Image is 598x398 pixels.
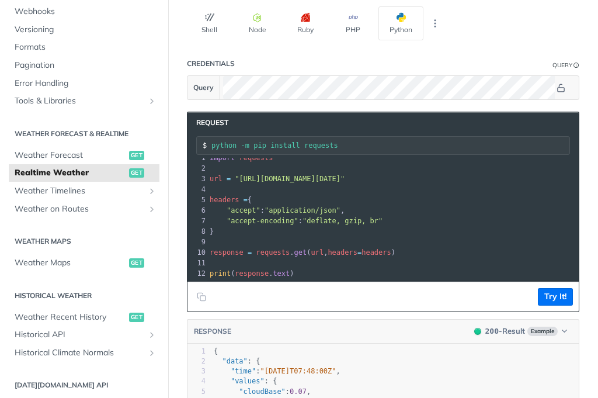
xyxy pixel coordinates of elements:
[9,290,159,301] h2: Historical Weather
[193,288,210,306] button: Copy to clipboard
[15,95,144,107] span: Tools & Libraries
[15,150,126,161] span: Weather Forecast
[187,237,207,247] div: 9
[187,247,207,258] div: 10
[9,380,159,390] h2: [DATE][DOMAIN_NAME] API
[210,196,239,204] span: headers
[239,154,273,162] span: requests
[474,328,481,335] span: 200
[231,377,265,385] span: "values"
[9,326,159,344] a: Historical APIShow subpages for Historical API
[210,269,294,278] span: ( . )
[187,226,207,237] div: 8
[147,348,157,358] button: Show subpages for Historical Climate Normals
[214,377,277,385] span: : {
[227,206,260,214] span: "accept"
[187,153,207,163] div: 1
[9,75,159,92] a: Error Handling
[235,269,269,278] span: response
[9,309,159,326] a: Weather Recent Historyget
[311,248,324,257] span: url
[231,367,256,375] span: "time"
[15,312,126,323] span: Weather Recent History
[129,258,144,268] span: get
[187,195,207,205] div: 5
[211,141,569,150] input: Request instructions
[15,257,126,269] span: Weather Maps
[187,347,206,357] div: 1
[129,168,144,178] span: get
[552,61,572,70] div: Query
[15,41,157,53] span: Formats
[187,163,207,174] div: 2
[214,347,218,355] span: {
[9,129,159,139] h2: Weather Forecast & realtime
[129,313,144,322] span: get
[187,59,235,68] div: Credentials
[15,6,157,18] span: Webhooks
[9,57,159,74] a: Pagination
[187,205,207,216] div: 6
[9,236,159,247] h2: Weather Maps
[9,3,159,20] a: Webhooks
[555,82,567,94] button: Show
[187,258,207,268] div: 11
[485,326,525,337] div: - Result
[15,185,144,197] span: Weather Timelines
[9,182,159,200] a: Weather TimelinesShow subpages for Weather Timelines
[9,164,159,182] a: Realtime Weatherget
[222,357,247,365] span: "data"
[9,147,159,164] a: Weather Forecastget
[147,330,157,340] button: Show subpages for Historical API
[210,196,252,204] span: {
[527,327,558,336] span: Example
[239,387,285,396] span: "cloudBase"
[273,269,290,278] span: text
[426,15,444,32] button: More Languages
[15,203,144,215] span: Weather on Routes
[303,217,383,225] span: "deflate, gzip, br"
[235,175,345,183] span: "[URL][DOMAIN_NAME][DATE]"
[187,184,207,195] div: 4
[187,216,207,226] div: 7
[227,217,298,225] span: "accept-encoding"
[210,269,231,278] span: print
[15,347,144,359] span: Historical Climate Normals
[210,227,214,236] span: }
[244,196,248,204] span: =
[9,92,159,110] a: Tools & LibrariesShow subpages for Tools & Libraries
[187,174,207,184] div: 3
[227,175,231,183] span: =
[361,248,391,257] span: headers
[187,376,206,386] div: 4
[378,6,423,40] button: Python
[468,326,573,337] button: 200200-ResultExample
[15,60,157,71] span: Pagination
[265,206,340,214] span: "application/json"
[15,167,126,179] span: Realtime Weather
[210,248,244,257] span: response
[9,39,159,56] a: Formats
[430,18,440,29] svg: More ellipsis
[147,205,157,214] button: Show subpages for Weather on Routes
[235,6,280,40] button: Node
[15,78,157,89] span: Error Handling
[9,21,159,39] a: Versioning
[485,327,499,335] span: 200
[9,200,159,218] a: Weather on RoutesShow subpages for Weather on Routes
[129,151,144,160] span: get
[9,254,159,272] a: Weather Mapsget
[147,96,157,106] button: Show subpages for Tools & Libraries
[210,248,395,257] span: . ( , )
[15,24,157,36] span: Versioning
[283,6,328,40] button: Ruby
[552,61,579,70] div: QueryInformation
[193,326,232,337] button: RESPONSE
[15,329,144,341] span: Historical API
[187,387,206,397] div: 5
[573,63,579,68] i: Information
[260,367,336,375] span: "[DATE]T07:48:00Z"
[210,154,235,162] span: import
[248,248,252,257] span: =
[187,76,220,99] button: Query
